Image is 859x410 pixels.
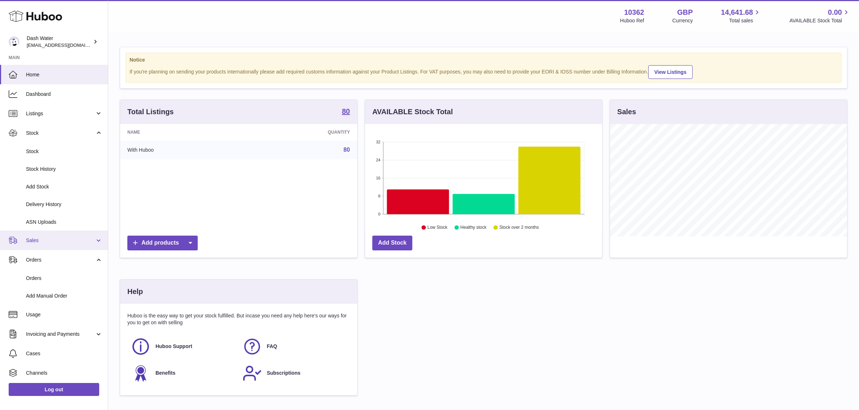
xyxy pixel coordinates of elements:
span: Stock [26,148,102,155]
text: Low Stock [428,225,448,230]
th: Quantity [245,124,357,141]
text: Healthy stock [460,225,487,230]
text: Stock over 2 months [499,225,539,230]
a: 80 [343,147,350,153]
div: Currency [672,17,693,24]
span: FAQ [267,343,277,350]
span: Huboo Support [155,343,192,350]
span: AVAILABLE Stock Total [789,17,850,24]
span: Cases [26,350,102,357]
span: Orders [26,257,95,263]
text: 0 [378,212,380,216]
a: FAQ [242,337,347,356]
span: Channels [26,370,102,376]
a: View Listings [648,65,693,79]
strong: 10362 [624,8,644,17]
span: [EMAIL_ADDRESS][DOMAIN_NAME] [27,42,106,48]
strong: Notice [130,57,838,63]
span: Delivery History [26,201,102,208]
span: Orders [26,275,102,282]
a: Log out [9,383,99,396]
span: Total sales [729,17,761,24]
span: Home [26,71,102,78]
p: Huboo is the easy way to get your stock fulfilled. But incase you need any help here's our ways f... [127,312,350,326]
div: Dash Water [27,35,92,49]
span: Dashboard [26,91,102,98]
text: 8 [378,194,380,198]
a: Huboo Support [131,337,235,356]
text: 24 [376,158,380,162]
span: Subscriptions [267,370,301,376]
span: Add Stock [26,183,102,190]
span: Usage [26,311,102,318]
th: Name [120,124,245,141]
a: Benefits [131,364,235,383]
a: 0.00 AVAILABLE Stock Total [789,8,850,24]
strong: 80 [342,108,350,115]
a: 80 [342,108,350,116]
h3: Help [127,287,143,297]
span: Listings [26,110,95,117]
td: With Huboo [120,141,245,159]
text: 16 [376,176,380,180]
a: 14,641.68 Total sales [721,8,761,24]
h3: AVAILABLE Stock Total [372,107,453,117]
span: Invoicing and Payments [26,331,95,338]
strong: GBP [677,8,693,17]
span: Stock History [26,166,102,173]
a: Add products [127,236,198,250]
span: Sales [26,237,95,244]
span: Benefits [155,370,175,376]
span: 14,641.68 [721,8,753,17]
span: Stock [26,130,95,137]
a: Subscriptions [242,364,347,383]
span: ASN Uploads [26,219,102,226]
span: 0.00 [828,8,842,17]
text: 32 [376,140,380,144]
h3: Sales [617,107,636,117]
span: Add Manual Order [26,293,102,299]
h3: Total Listings [127,107,174,117]
img: bea@dash-water.com [9,36,19,47]
div: If you're planning on sending your products internationally please add required customs informati... [130,64,838,79]
a: Add Stock [372,236,412,250]
div: Huboo Ref [620,17,644,24]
